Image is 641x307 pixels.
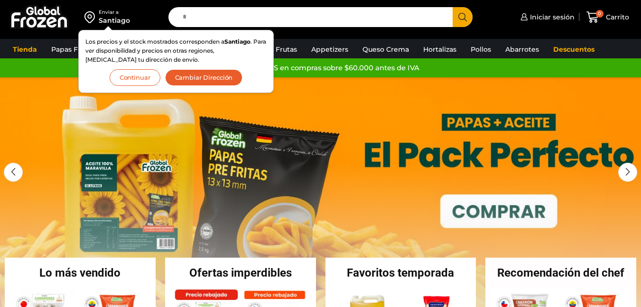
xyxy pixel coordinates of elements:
[224,38,251,45] strong: Santiago
[165,267,316,279] h2: Ofertas imperdibles
[584,6,632,28] a: 0 Carrito
[85,37,267,65] p: Los precios y el stock mostrados corresponden a . Para ver disponibilidad y precios en otras regi...
[485,267,636,279] h2: Recomendación del chef
[8,40,42,58] a: Tienda
[358,40,414,58] a: Queso Crema
[596,10,604,18] span: 0
[501,40,544,58] a: Abarrotes
[99,9,130,16] div: Enviar a
[165,69,243,86] button: Cambiar Dirección
[99,16,130,25] div: Santiago
[528,12,575,22] span: Iniciar sesión
[84,9,99,25] img: address-field-icon.svg
[418,40,461,58] a: Hortalizas
[618,163,637,182] div: Next slide
[466,40,496,58] a: Pollos
[453,7,473,27] button: Search button
[604,12,629,22] span: Carrito
[46,40,97,58] a: Papas Fritas
[5,267,156,279] h2: Lo más vendido
[548,40,599,58] a: Descuentos
[4,163,23,182] div: Previous slide
[110,69,160,86] button: Continuar
[307,40,353,58] a: Appetizers
[325,267,476,279] h2: Favoritos temporada
[518,8,575,27] a: Iniciar sesión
